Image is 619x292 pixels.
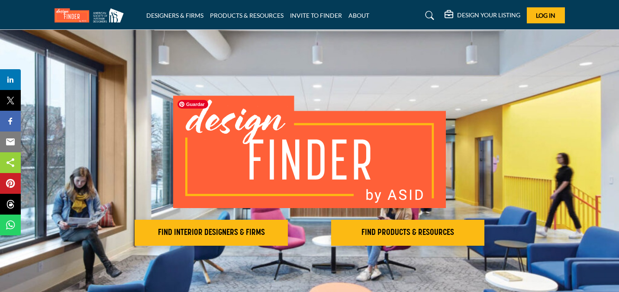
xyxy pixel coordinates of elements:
div: DESIGN YOUR LISTING [445,10,520,21]
span: Log In [536,12,555,19]
a: PRODUCTS & RESOURCES [210,12,284,19]
h2: FIND INTERIOR DESIGNERS & FIRMS [137,228,285,238]
button: Log In [527,7,565,23]
span: Guardar [177,100,208,109]
img: Site Logo [55,8,128,22]
button: FIND INTERIOR DESIGNERS & FIRMS [135,220,288,246]
button: FIND PRODUCTS & RESOURCES [331,220,484,246]
a: Search [417,9,440,22]
img: image [173,96,446,208]
a: DESIGNERS & FIRMS [146,12,203,19]
h2: FIND PRODUCTS & RESOURCES [334,228,482,238]
a: INVITE TO FINDER [290,12,342,19]
h5: DESIGN YOUR LISTING [457,11,520,19]
a: ABOUT [348,12,369,19]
